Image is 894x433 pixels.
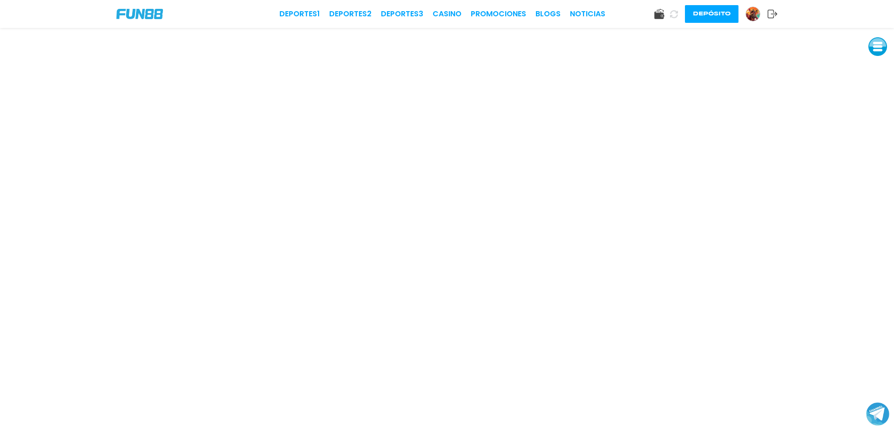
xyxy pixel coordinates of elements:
[279,8,320,20] a: Deportes1
[329,8,372,20] a: Deportes2
[866,402,889,426] button: Join telegram channel
[433,8,461,20] a: CASINO
[471,8,526,20] a: Promociones
[535,8,561,20] a: BLOGS
[685,5,738,23] button: Depósito
[746,7,760,21] img: Avatar
[570,8,605,20] a: NOTICIAS
[745,7,767,21] a: Avatar
[381,8,423,20] a: Deportes3
[116,9,163,19] img: Company Logo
